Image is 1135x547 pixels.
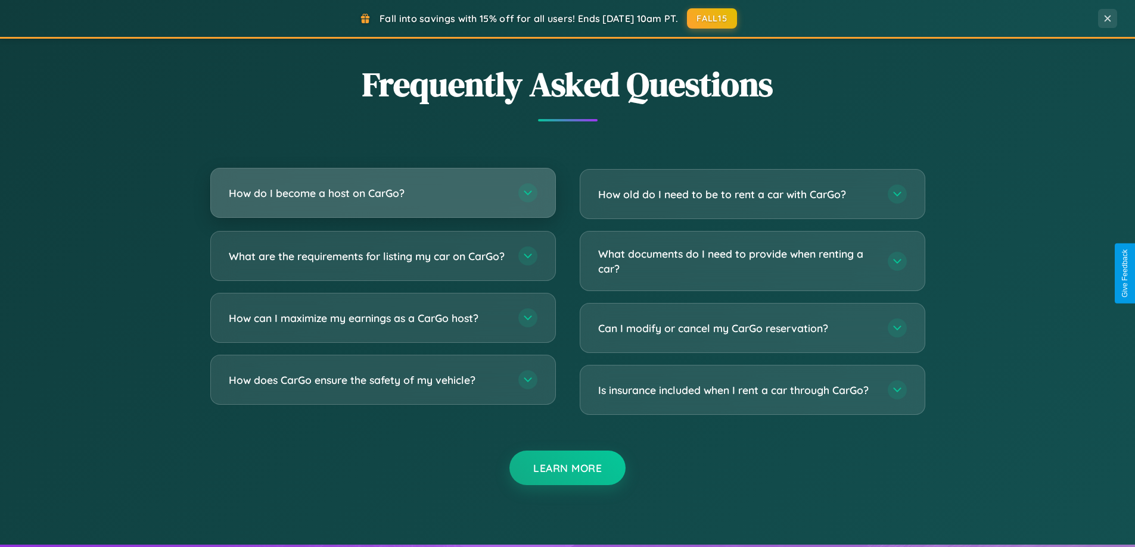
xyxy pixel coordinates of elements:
[210,61,925,107] h2: Frequently Asked Questions
[229,311,506,326] h3: How can I maximize my earnings as a CarGo host?
[598,383,876,398] h3: Is insurance included when I rent a car through CarGo?
[509,451,626,485] button: Learn More
[687,8,737,29] button: FALL15
[1121,249,1129,298] div: Give Feedback
[380,12,678,24] span: Fall into savings with 15% off for all users! Ends [DATE] 10am PT.
[229,373,506,387] h3: How does CarGo ensure the safety of my vehicle?
[598,246,876,276] h3: What documents do I need to provide when renting a car?
[598,321,876,336] h3: Can I modify or cancel my CarGo reservation?
[229,249,506,264] h3: What are the requirements for listing my car on CarGo?
[598,187,876,202] h3: How old do I need to be to rent a car with CarGo?
[229,186,506,201] h3: How do I become a host on CarGo?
